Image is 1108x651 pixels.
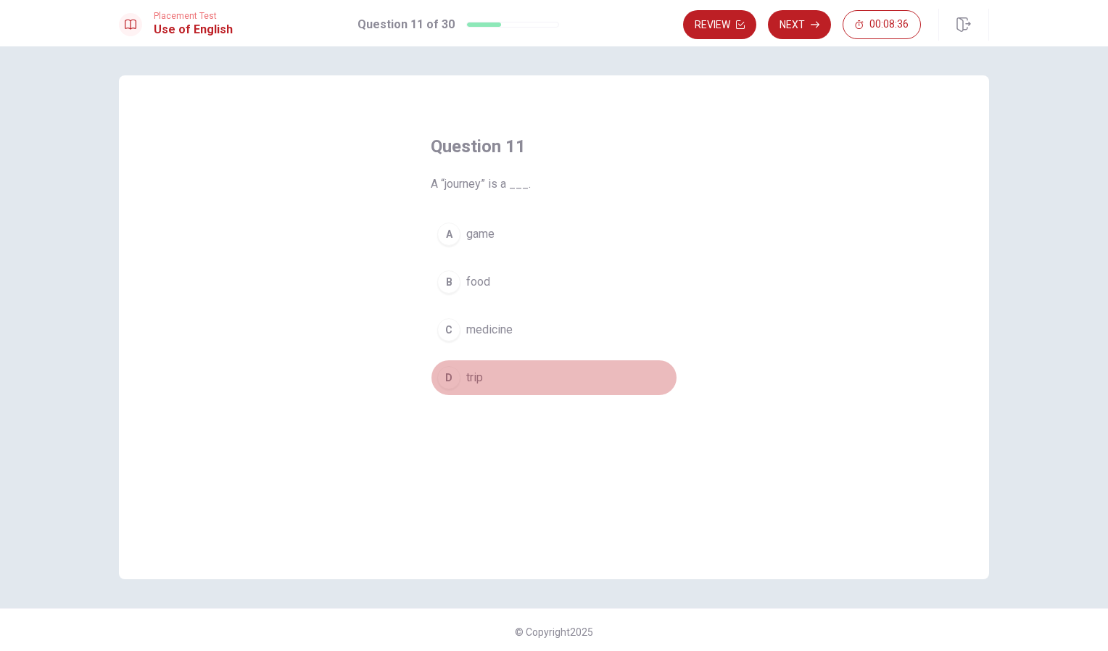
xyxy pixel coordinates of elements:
[431,360,677,396] button: Dtrip
[466,225,495,243] span: game
[437,318,460,341] div: C
[768,10,831,39] button: Next
[431,312,677,348] button: Cmedicine
[869,19,909,30] span: 00:08:36
[466,273,490,291] span: food
[357,16,455,33] h1: Question 11 of 30
[154,21,233,38] h1: Use of English
[466,321,513,339] span: medicine
[431,175,677,193] span: A “journey” is a ___.
[437,270,460,294] div: B
[431,264,677,300] button: Bfood
[683,10,756,39] button: Review
[466,369,483,386] span: trip
[437,366,460,389] div: D
[431,135,677,158] h4: Question 11
[154,11,233,21] span: Placement Test
[437,223,460,246] div: A
[515,626,593,638] span: © Copyright 2025
[431,216,677,252] button: Agame
[843,10,921,39] button: 00:08:36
